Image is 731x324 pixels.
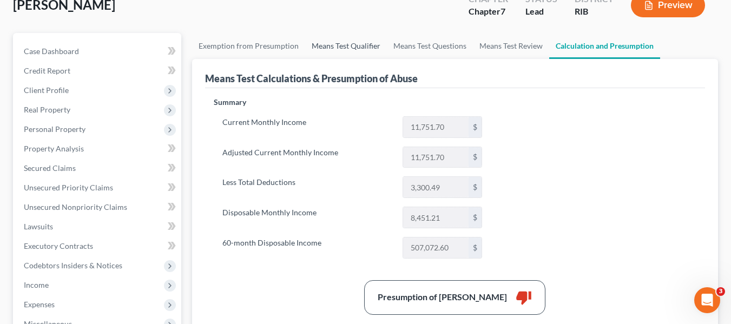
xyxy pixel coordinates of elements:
[403,237,469,258] input: 0.00
[24,66,70,75] span: Credit Report
[305,33,387,59] a: Means Test Qualifier
[469,177,482,197] div: $
[716,287,725,296] span: 3
[24,280,49,289] span: Income
[24,222,53,231] span: Lawsuits
[15,139,181,158] a: Property Analysis
[403,207,469,228] input: 0.00
[24,85,69,95] span: Client Profile
[469,237,482,258] div: $
[469,5,508,18] div: Chapter
[575,5,614,18] div: RIB
[24,124,85,134] span: Personal Property
[15,61,181,81] a: Credit Report
[217,176,397,198] label: Less Total Deductions
[205,72,418,85] div: Means Test Calculations & Presumption of Abuse
[694,287,720,313] iframe: Intercom live chat
[217,147,397,168] label: Adjusted Current Monthly Income
[15,158,181,178] a: Secured Claims
[500,6,505,16] span: 7
[15,236,181,256] a: Executory Contracts
[403,177,469,197] input: 0.00
[378,291,507,303] div: Presumption of [PERSON_NAME]
[24,144,84,153] span: Property Analysis
[516,289,532,306] i: thumb_down
[24,261,122,270] span: Codebtors Insiders & Notices
[469,207,482,228] div: $
[24,241,93,250] span: Executory Contracts
[24,183,113,192] span: Unsecured Priority Claims
[549,33,660,59] a: Calculation and Presumption
[24,202,127,211] span: Unsecured Nonpriority Claims
[403,117,469,137] input: 0.00
[24,47,79,56] span: Case Dashboard
[403,147,469,168] input: 0.00
[525,5,557,18] div: Lead
[15,217,181,236] a: Lawsuits
[217,207,397,228] label: Disposable Monthly Income
[217,116,397,138] label: Current Monthly Income
[15,197,181,217] a: Unsecured Nonpriority Claims
[469,147,482,168] div: $
[387,33,473,59] a: Means Test Questions
[24,163,76,173] span: Secured Claims
[217,237,397,259] label: 60-month Disposable Income
[15,178,181,197] a: Unsecured Priority Claims
[473,33,549,59] a: Means Test Review
[15,42,181,61] a: Case Dashboard
[24,300,55,309] span: Expenses
[24,105,70,114] span: Real Property
[192,33,305,59] a: Exemption from Presumption
[469,117,482,137] div: $
[214,97,491,108] p: Summary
